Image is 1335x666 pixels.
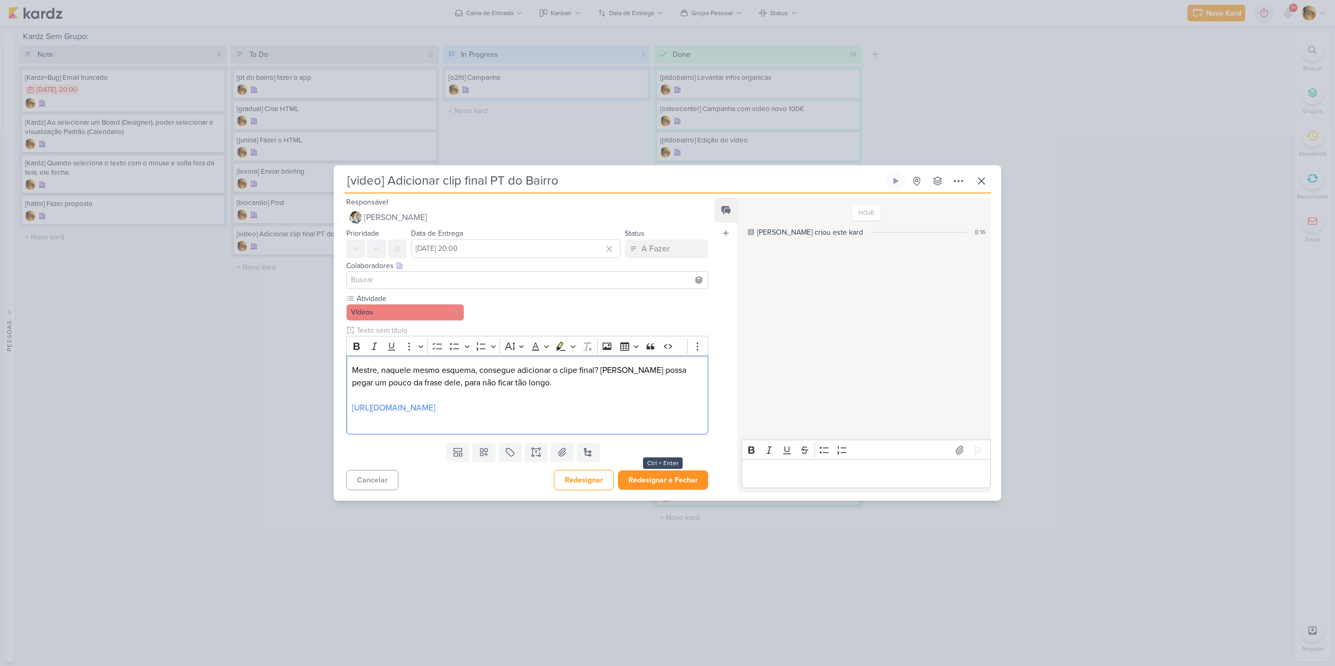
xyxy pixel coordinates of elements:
[757,227,863,238] div: [PERSON_NAME] criou este kard
[355,325,708,336] input: Texto sem título
[349,274,706,286] input: Buscar
[364,211,427,224] span: [PERSON_NAME]
[625,239,708,258] button: A Fazer
[344,172,884,190] input: Kard Sem Título
[346,356,708,434] div: Editor editing area: main
[346,260,708,271] div: Colaboradores
[742,459,991,488] div: Editor editing area: main
[346,229,379,238] label: Prioridade
[554,470,614,490] button: Redesignar
[352,364,702,389] p: Mestre, naquele mesmo esquema, consegue adicionar o clipe final? [PERSON_NAME] possa pegar um pou...
[618,470,708,490] button: Redesignar e Fechar
[411,239,621,258] input: Select a date
[346,336,708,356] div: Editor toolbar
[349,211,362,224] img: Raphael Simas
[346,470,398,490] button: Cancelar
[625,229,645,238] label: Status
[643,457,683,469] div: Ctrl + Enter
[975,227,986,237] div: 8:16
[742,440,991,460] div: Editor toolbar
[641,243,670,255] div: A Fazer
[356,293,464,304] label: Atividade
[346,304,464,321] button: Vídeos
[346,208,708,227] button: [PERSON_NAME]
[411,229,463,238] label: Data de Entrega
[352,403,435,413] a: [URL][DOMAIN_NAME]
[346,198,388,207] label: Responsável
[892,177,900,185] div: Ligar relógio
